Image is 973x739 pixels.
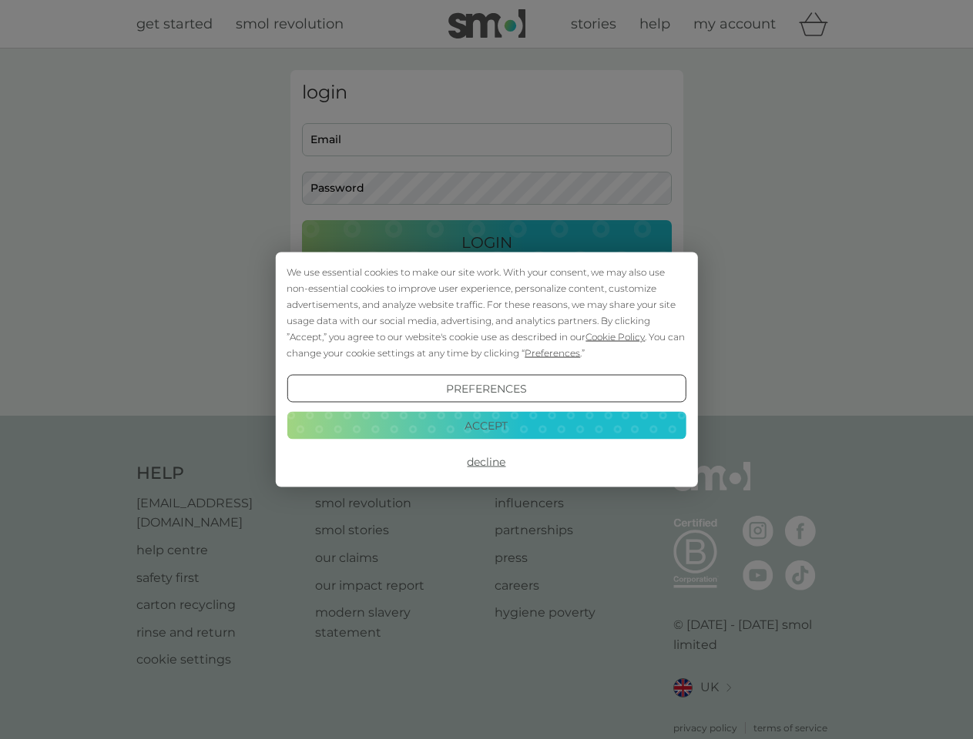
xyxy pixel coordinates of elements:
[287,411,686,439] button: Accept
[275,252,697,487] div: Cookie Consent Prompt
[287,375,686,403] button: Preferences
[525,347,580,359] span: Preferences
[287,264,686,361] div: We use essential cookies to make our site work. With your consent, we may also use non-essential ...
[585,331,645,343] span: Cookie Policy
[287,448,686,476] button: Decline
